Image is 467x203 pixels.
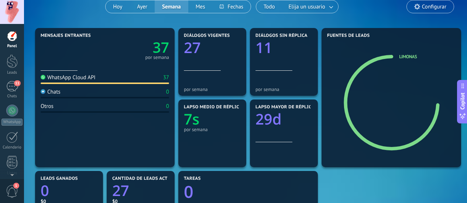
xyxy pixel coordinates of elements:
div: por semana [184,87,241,92]
span: Leads ganados [41,176,78,181]
img: WhatsApp Cloud API [41,75,45,80]
a: 37 [105,38,169,57]
div: 0 [166,103,169,110]
div: por semana [145,56,169,59]
a: 29d [255,109,312,129]
div: Panel [1,44,23,49]
button: Mes [188,0,213,13]
text: 7s [184,109,199,129]
text: 27 [184,37,201,57]
button: Semana [155,0,188,13]
button: Ayer [130,0,155,13]
span: Cantidad de leads activos [112,176,178,181]
a: 0 [41,180,97,200]
span: Lapso mayor de réplica [255,105,314,110]
span: Diálogos vigentes [184,33,230,38]
button: Todo [256,0,282,13]
text: 27 [112,180,129,200]
text: 0 [184,181,193,203]
a: 27 [112,180,169,200]
text: 29d [255,109,282,129]
span: Tareas [184,176,201,181]
div: por semana [184,127,241,132]
span: Lapso medio de réplica [184,105,242,110]
span: Mensajes entrantes [41,33,91,38]
button: Hoy [106,0,130,13]
div: Calendario [1,145,23,150]
span: Configurar [422,4,446,10]
div: WhatsApp Cloud API [41,74,96,81]
div: Chats [41,88,61,95]
text: 11 [255,37,272,57]
a: Limonas [399,53,417,59]
text: 37 [152,38,169,57]
span: 1 [13,183,19,189]
button: Elija un usuario [282,0,338,13]
div: 37 [163,74,169,81]
div: Otros [41,103,54,110]
span: 11 [14,80,20,86]
div: Chats [1,94,23,99]
span: Fuentes de leads [327,33,370,38]
div: Leads [1,70,23,75]
div: por semana [255,87,312,92]
div: 0 [166,88,169,95]
button: Fechas [212,0,250,13]
a: 0 [184,181,312,203]
span: Diálogos sin réplica [255,33,308,38]
span: Copilot [459,92,466,109]
img: Chats [41,89,45,94]
span: Elija un usuario [287,2,327,12]
text: 0 [41,180,49,200]
div: WhatsApp [1,119,23,126]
